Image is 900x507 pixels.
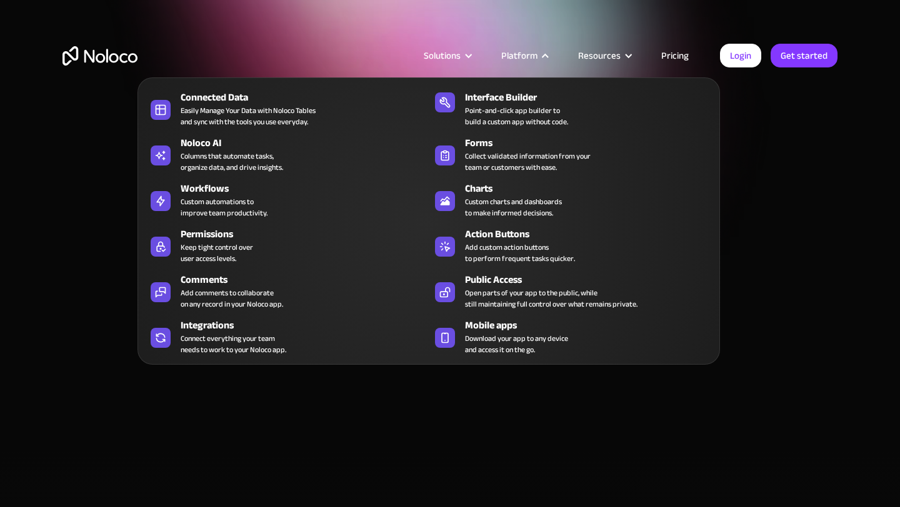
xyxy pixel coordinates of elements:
div: Resources [562,47,646,64]
div: Mobile apps [465,318,719,333]
a: CommentsAdd comments to collaborateon any record in your Noloco app. [144,270,429,312]
div: Columns that automate tasks, organize data, and drive insights. [181,150,283,173]
div: Action Buttons [465,227,719,242]
div: Connected Data [181,90,434,105]
div: Comments [181,272,434,287]
div: Keep tight control over user access levels. [181,242,253,264]
div: Custom automations to improve team productivity. [181,196,267,219]
div: Add comments to collaborate on any record in your Noloco app. [181,287,283,310]
div: Add custom action buttons to perform frequent tasks quicker. [465,242,575,264]
div: Charts [465,181,719,196]
a: Public AccessOpen parts of your app to the public, whilestill maintaining full control over what ... [429,270,713,312]
div: Connect everything your team needs to work to your Noloco app. [181,333,286,355]
a: Interface BuilderPoint-and-click app builder tobuild a custom app without code. [429,87,713,130]
a: Login [720,44,761,67]
a: Mobile appsDownload your app to any deviceand access it on the go. [429,315,713,358]
div: Forms [465,135,719,150]
div: Noloco AI [181,135,434,150]
div: Easily Manage Your Data with Noloco Tables and sync with the tools you use everyday. [181,105,316,127]
a: PermissionsKeep tight control overuser access levels. [144,224,429,267]
div: Resources [578,47,621,64]
a: home [62,46,137,66]
div: Integrations [181,318,434,333]
a: ChartsCustom charts and dashboardsto make informed decisions. [429,179,713,221]
a: IntegrationsConnect everything your teamneeds to work to your Noloco app. [144,315,429,358]
div: Interface Builder [465,90,719,105]
nav: Platform [137,60,720,365]
div: Workflows [181,181,434,196]
a: Noloco AIColumns that automate tasks,organize data, and drive insights. [144,133,429,175]
a: WorkflowsCustom automations toimprove team productivity. [144,179,429,221]
a: Connected DataEasily Manage Your Data with Noloco Tablesand sync with the tools you use everyday. [144,87,429,130]
a: Get started [771,44,837,67]
div: Solutions [408,47,486,64]
a: FormsCollect validated information from yourteam or customers with ease. [429,133,713,175]
div: Collect validated information from your team or customers with ease. [465,150,591,173]
span: Download your app to any device and access it on the go. [465,333,568,355]
h1: Business App Builder [62,137,837,147]
a: Pricing [646,47,704,64]
div: Platform [501,47,537,64]
h2: Build Custom Internal Tools to Streamline Business Operations [62,160,837,235]
div: Custom charts and dashboards to make informed decisions. [465,196,562,219]
div: Platform [486,47,562,64]
div: Permissions [181,227,434,242]
a: Action ButtonsAdd custom action buttonsto perform frequent tasks quicker. [429,224,713,267]
div: Open parts of your app to the public, while still maintaining full control over what remains priv... [465,287,637,310]
div: Point-and-click app builder to build a custom app without code. [465,105,568,127]
div: Public Access [465,272,719,287]
div: Solutions [424,47,461,64]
